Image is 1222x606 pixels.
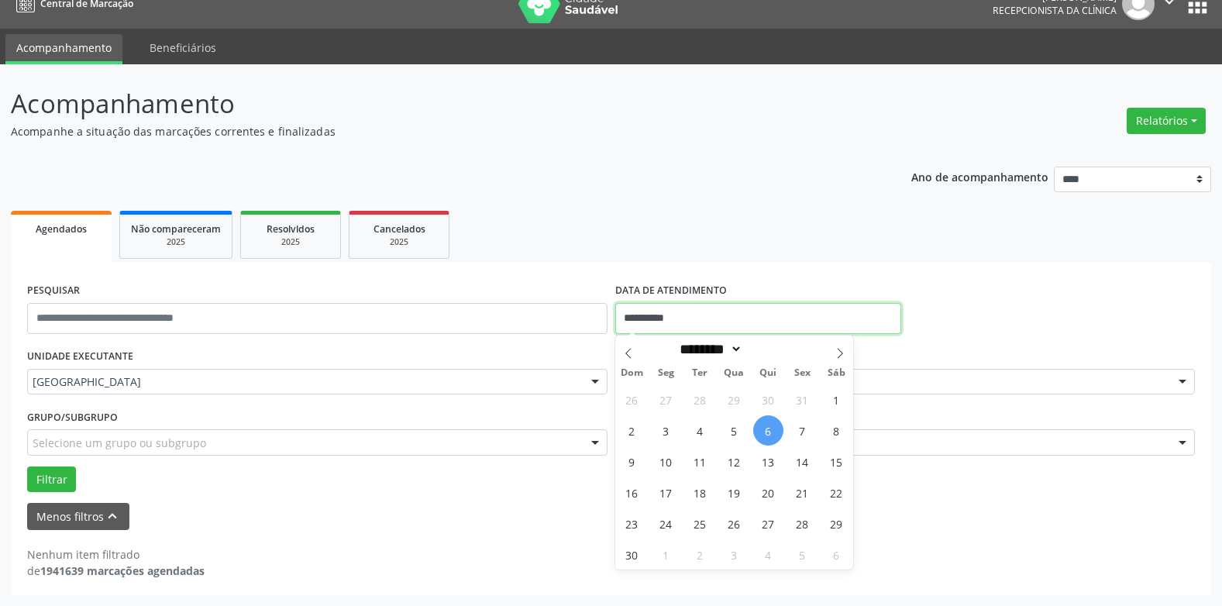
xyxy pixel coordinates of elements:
label: Grupo/Subgrupo [27,405,118,429]
span: Dezembro 5, 2025 [787,539,818,570]
div: Nenhum item filtrado [27,546,205,563]
button: Menos filtroskeyboard_arrow_up [27,503,129,530]
span: Novembro 3, 2025 [651,415,681,446]
span: Novembro 12, 2025 [719,446,749,477]
div: de [27,563,205,579]
span: Dezembro 4, 2025 [753,539,783,570]
span: Todos os profissionais [621,374,1164,390]
span: Novembro 18, 2025 [685,477,715,508]
span: Novembro 6, 2025 [753,415,783,446]
button: Filtrar [27,467,76,493]
span: Outubro 28, 2025 [685,384,715,415]
span: Novembro 1, 2025 [821,384,852,415]
span: Novembro 11, 2025 [685,446,715,477]
span: Novembro 25, 2025 [685,508,715,539]
a: Beneficiários [139,34,227,61]
label: UNIDADE EXECUTANTE [27,345,133,369]
span: Não compareceram [131,222,221,236]
span: Dom [615,368,649,378]
span: Ter [683,368,717,378]
span: Novembro 5, 2025 [719,415,749,446]
div: 2025 [252,236,329,248]
label: DATA DE ATENDIMENTO [615,279,727,303]
p: Ano de acompanhamento [911,167,1048,186]
label: PESQUISAR [27,279,80,303]
span: Cancelados [373,222,425,236]
span: Novembro 7, 2025 [787,415,818,446]
button: Relatórios [1127,108,1206,134]
span: Agendados [36,222,87,236]
span: [GEOGRAPHIC_DATA] [33,374,576,390]
span: Qua [717,368,751,378]
span: Novembro 10, 2025 [651,446,681,477]
input: Year [742,341,793,357]
div: 2025 [131,236,221,248]
span: Sáb [819,368,853,378]
div: 2025 [360,236,438,248]
span: Novembro 2, 2025 [617,415,647,446]
span: Resolvidos [267,222,315,236]
p: Acompanhe a situação das marcações correntes e finalizadas [11,123,851,139]
span: Recepcionista da clínica [993,4,1117,17]
span: Novembro 19, 2025 [719,477,749,508]
span: Dezembro 3, 2025 [719,539,749,570]
span: Novembro 4, 2025 [685,415,715,446]
span: Novembro 14, 2025 [787,446,818,477]
select: Month [675,341,743,357]
a: Acompanhamento [5,34,122,64]
span: Novembro 15, 2025 [821,446,852,477]
span: Novembro 28, 2025 [787,508,818,539]
span: Novembro 30, 2025 [617,539,647,570]
span: Novembro 23, 2025 [617,508,647,539]
span: Selecione um grupo ou subgrupo [33,435,206,451]
p: Acompanhamento [11,84,851,123]
span: Novembro 21, 2025 [787,477,818,508]
span: Dezembro 2, 2025 [685,539,715,570]
span: Qui [751,368,785,378]
span: Novembro 9, 2025 [617,446,647,477]
span: Outubro 31, 2025 [787,384,818,415]
span: Novembro 16, 2025 [617,477,647,508]
span: Novembro 13, 2025 [753,446,783,477]
span: Novembro 29, 2025 [821,508,852,539]
span: Outubro 30, 2025 [753,384,783,415]
span: Novembro 20, 2025 [753,477,783,508]
span: Dezembro 1, 2025 [651,539,681,570]
span: Outubro 27, 2025 [651,384,681,415]
span: Novembro 26, 2025 [719,508,749,539]
span: Novembro 27, 2025 [753,508,783,539]
span: Novembro 22, 2025 [821,477,852,508]
i: keyboard_arrow_up [104,508,121,525]
span: Sex [785,368,819,378]
span: Outubro 26, 2025 [617,384,647,415]
span: Seg [649,368,683,378]
span: Novembro 17, 2025 [651,477,681,508]
span: Dezembro 6, 2025 [821,539,852,570]
span: Outubro 29, 2025 [719,384,749,415]
span: Novembro 8, 2025 [821,415,852,446]
strong: 1941639 marcações agendadas [40,563,205,578]
span: Novembro 24, 2025 [651,508,681,539]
